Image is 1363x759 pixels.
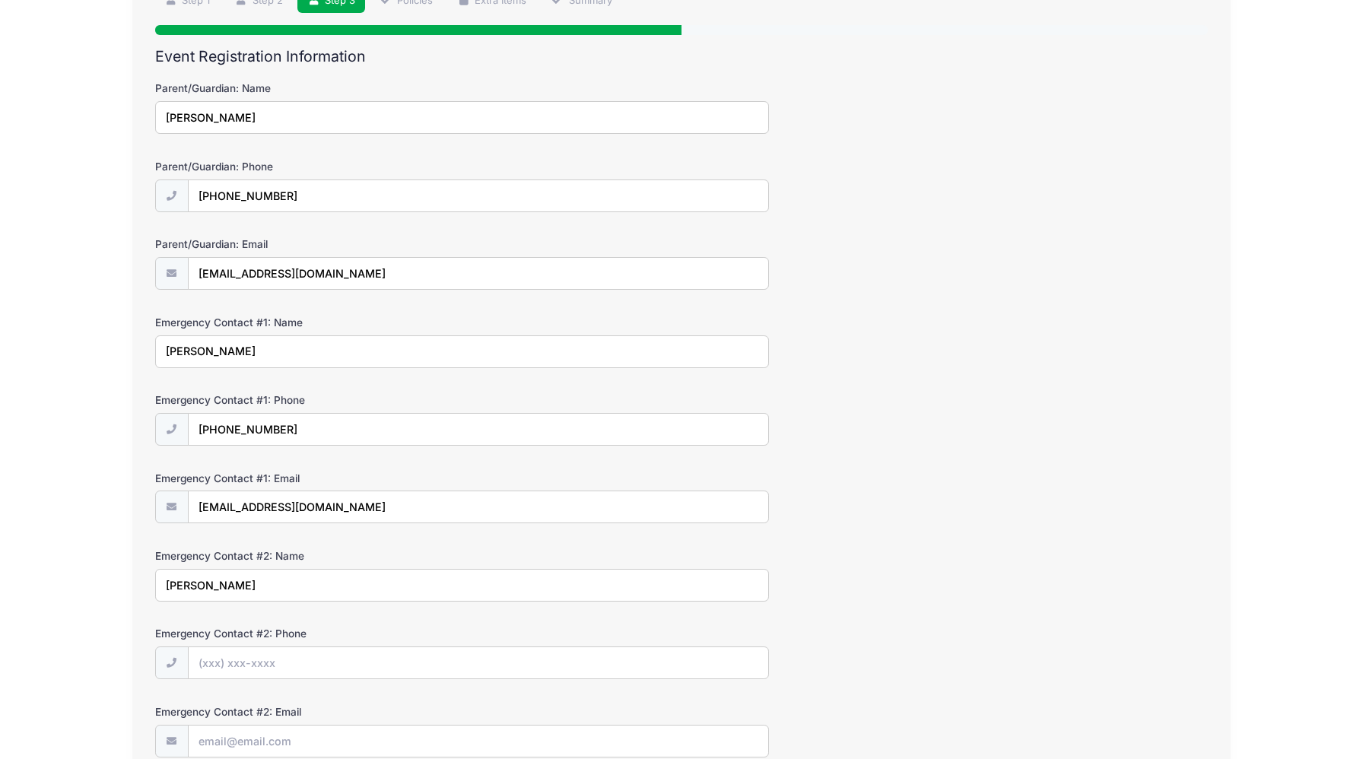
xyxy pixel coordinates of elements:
label: Parent/Guardian: Phone [155,159,507,174]
label: Emergency Contact #2: Email [155,704,507,719]
input: (xxx) xxx-xxxx [188,646,770,679]
label: Parent/Guardian: Email [155,237,507,252]
input: (xxx) xxx-xxxx [188,413,770,446]
input: email@email.com [188,257,770,290]
label: Emergency Contact #1: Email [155,471,507,486]
label: Emergency Contact #1: Phone [155,392,507,408]
input: email@email.com [188,491,770,523]
input: (xxx) xxx-xxxx [188,179,770,212]
label: Emergency Contact #2: Name [155,548,507,564]
label: Parent/Guardian: Name [155,81,507,96]
h2: Event Registration Information [155,48,1209,65]
input: email@email.com [188,725,770,757]
label: Emergency Contact #2: Phone [155,626,507,641]
label: Emergency Contact #1: Name [155,315,507,330]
